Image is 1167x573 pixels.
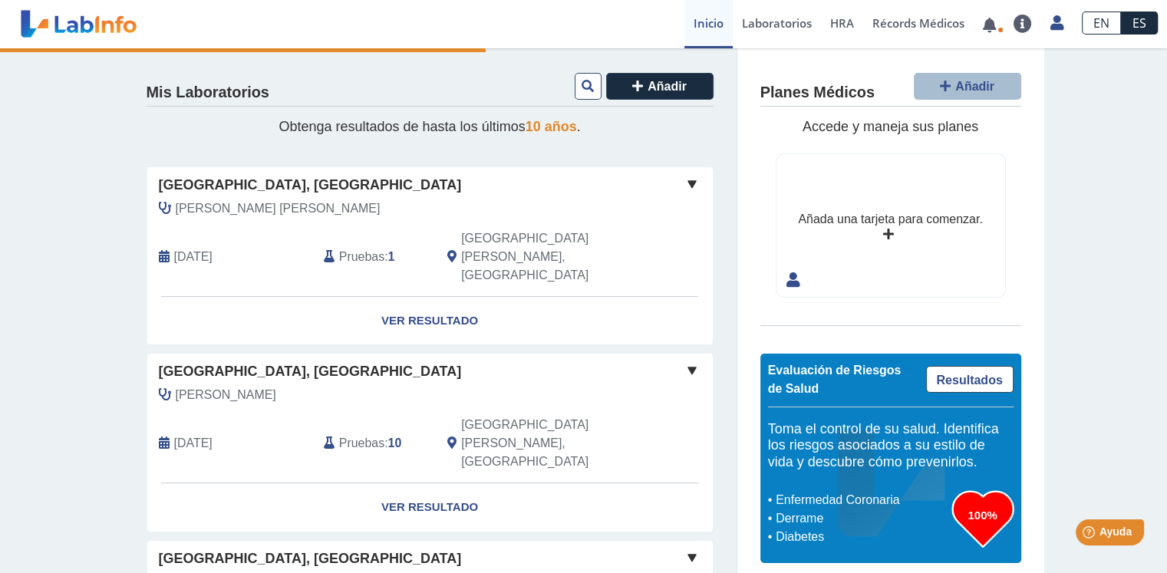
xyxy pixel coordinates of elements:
button: Añadir [606,73,714,100]
span: Añadir [648,80,687,93]
span: Obtenga resultados de hasta los últimos . [279,119,580,134]
span: 2025-09-30 [174,248,213,266]
div: Añada una tarjeta para comenzar. [798,210,982,229]
a: Resultados [926,366,1014,393]
h3: 100% [952,505,1014,525]
span: Añadir [955,80,994,93]
div: : [312,229,436,285]
a: Ver Resultado [147,297,713,345]
b: 1 [388,250,395,263]
h4: Planes Médicos [760,84,875,102]
span: Mazo, Gerald [176,386,276,404]
span: San Juan, PR [461,229,631,285]
a: ES [1121,12,1158,35]
b: 10 [388,436,402,450]
li: Derrame [772,509,952,528]
span: [GEOGRAPHIC_DATA], [GEOGRAPHIC_DATA] [159,175,462,196]
a: Ver Resultado [147,483,713,532]
a: EN [1082,12,1121,35]
span: Evaluación de Riesgos de Salud [768,364,902,395]
h5: Toma el control de su salud. Identifica los riesgos asociados a su estilo de vida y descubre cómo... [768,421,1014,471]
h4: Mis Laboratorios [147,84,269,102]
span: HRA [830,15,854,31]
span: Pruebas [339,434,384,453]
div: : [312,416,436,471]
li: Diabetes [772,528,952,546]
li: Enfermedad Coronaria [772,491,952,509]
span: 10 años [526,119,577,134]
span: [GEOGRAPHIC_DATA], [GEOGRAPHIC_DATA] [159,548,462,569]
span: Pruebas [339,248,384,266]
span: [GEOGRAPHIC_DATA], [GEOGRAPHIC_DATA] [159,361,462,382]
span: Soler Bonilla, Michael [176,199,381,218]
span: San Juan, PR [461,416,631,471]
span: Accede y maneja sus planes [803,119,978,134]
button: Añadir [914,73,1021,100]
iframe: Help widget launcher [1030,513,1150,556]
span: 2025-08-06 [174,434,213,453]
